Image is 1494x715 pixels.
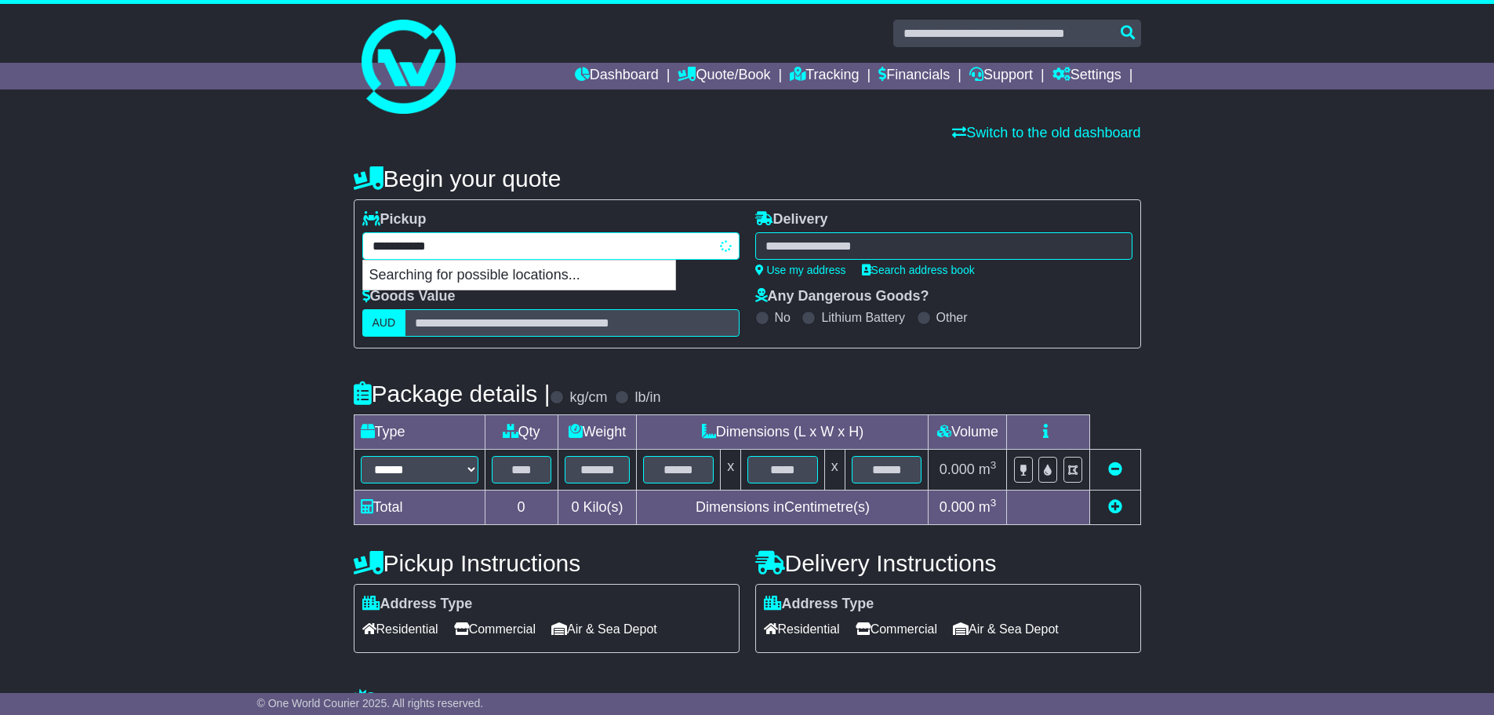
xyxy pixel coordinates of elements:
[354,550,740,576] h4: Pickup Instructions
[755,264,846,276] a: Use my address
[755,550,1141,576] h4: Delivery Instructions
[790,63,859,89] a: Tracking
[362,288,456,305] label: Goods Value
[862,264,975,276] a: Search address book
[764,596,874,613] label: Address Type
[775,310,791,325] label: No
[634,389,660,407] label: lb/in
[824,450,845,491] td: x
[637,491,929,525] td: Dimensions in Centimetre(s)
[940,499,975,515] span: 0.000
[362,596,473,613] label: Address Type
[936,310,968,325] label: Other
[878,63,950,89] a: Financials
[354,381,551,407] h4: Package details |
[362,309,406,337] label: AUD
[569,389,607,407] label: kg/cm
[952,125,1140,140] a: Switch to the old dashboard
[991,497,997,509] sup: 3
[485,491,558,525] td: 0
[953,617,1059,641] span: Air & Sea Depot
[354,688,1141,714] h4: Warranty & Insurance
[485,415,558,450] td: Qty
[940,461,975,477] span: 0.000
[969,63,1033,89] a: Support
[979,461,997,477] span: m
[551,617,657,641] span: Air & Sea Depot
[979,499,997,515] span: m
[755,288,929,305] label: Any Dangerous Goods?
[1108,499,1122,515] a: Add new item
[764,617,840,641] span: Residential
[354,166,1141,192] h4: Begin your quote
[856,617,937,641] span: Commercial
[571,499,579,515] span: 0
[929,415,1007,450] td: Volume
[362,232,740,260] typeahead: Please provide city
[991,459,997,471] sup: 3
[1052,63,1121,89] a: Settings
[354,415,485,450] td: Type
[362,617,438,641] span: Residential
[362,211,427,228] label: Pickup
[678,63,770,89] a: Quote/Book
[575,63,659,89] a: Dashboard
[558,491,637,525] td: Kilo(s)
[637,415,929,450] td: Dimensions (L x W x H)
[558,415,637,450] td: Weight
[1108,461,1122,477] a: Remove this item
[257,697,484,710] span: © One World Courier 2025. All rights reserved.
[454,617,536,641] span: Commercial
[755,211,828,228] label: Delivery
[821,310,905,325] label: Lithium Battery
[721,450,741,491] td: x
[354,491,485,525] td: Total
[363,261,675,290] p: Searching for possible locations...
